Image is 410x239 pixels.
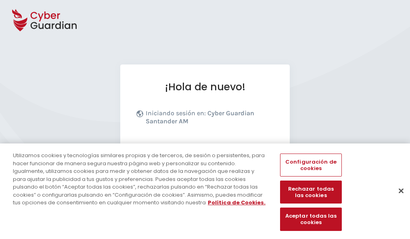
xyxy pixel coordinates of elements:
[280,181,341,204] button: Rechazar todas las cookies
[208,199,266,206] a: Más información sobre su privacidad, se abre en una nueva pestaña
[280,208,341,231] button: Aceptar todas las cookies
[146,109,254,125] b: Cyber Guardian Santander AM
[280,154,341,177] button: Configuración de cookies
[136,81,274,93] h1: ¡Hola de nuevo!
[13,152,268,207] div: Utilizamos cookies y tecnologías similares propias y de terceros, de sesión o persistentes, para ...
[392,182,410,200] button: Cerrar
[146,109,272,129] p: Iniciando sesión en:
